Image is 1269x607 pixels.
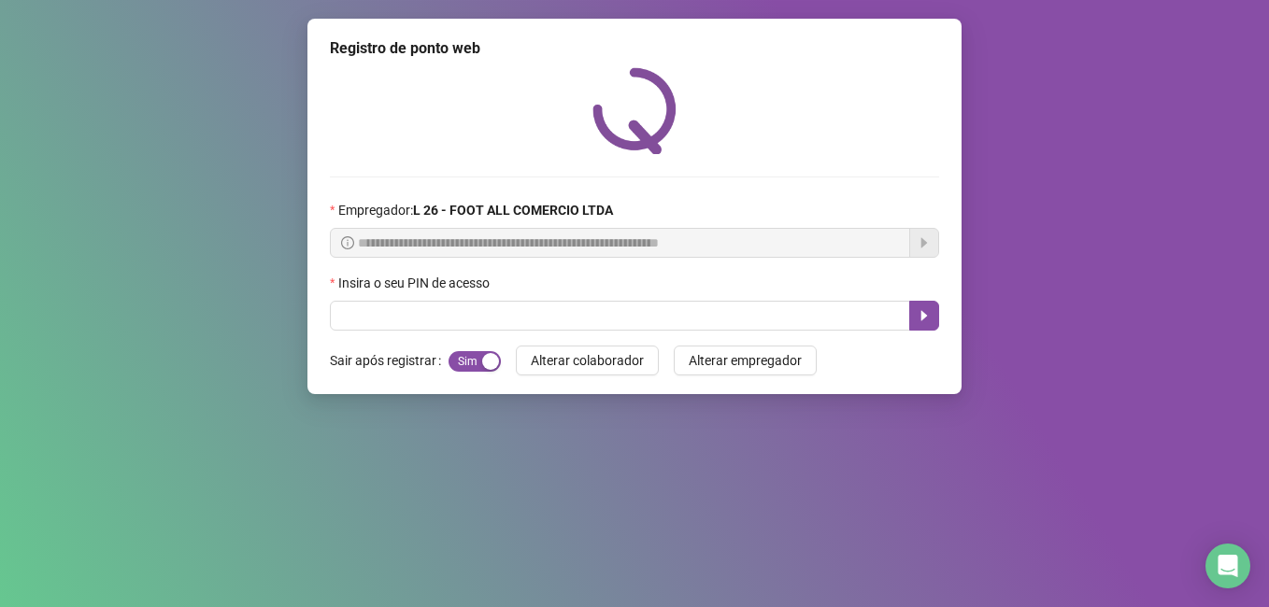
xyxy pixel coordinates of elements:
strong: L 26 - FOOT ALL COMERCIO LTDA [413,203,613,218]
button: Alterar empregador [674,346,817,375]
span: Alterar empregador [689,350,802,371]
span: Empregador : [338,200,613,220]
div: Open Intercom Messenger [1205,543,1250,588]
span: caret-right [917,308,932,323]
button: Alterar colaborador [516,346,659,375]
label: Sair após registrar [330,346,449,375]
div: Registro de ponto web [330,37,939,60]
label: Insira o seu PIN de acesso [330,273,502,293]
span: Alterar colaborador [531,350,644,371]
span: info-circle [341,236,354,249]
img: QRPoint [592,67,677,154]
